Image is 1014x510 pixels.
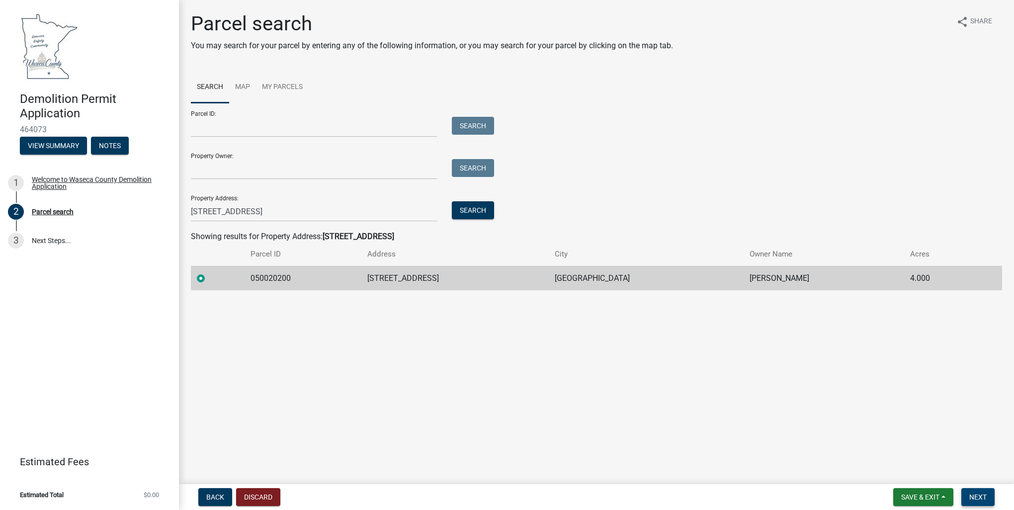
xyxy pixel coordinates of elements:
[20,492,64,498] span: Estimated Total
[198,488,232,506] button: Back
[20,10,79,82] img: Waseca County, Minnesota
[744,243,904,266] th: Owner Name
[361,243,549,266] th: Address
[245,266,361,290] td: 050020200
[91,142,129,150] wm-modal-confirm: Notes
[948,12,1000,31] button: shareShare
[8,452,163,472] a: Estimated Fees
[191,231,1002,243] div: Showing results for Property Address:
[452,117,494,135] button: Search
[8,175,24,191] div: 1
[956,16,968,28] i: share
[901,493,939,501] span: Save & Exit
[323,232,394,241] strong: [STREET_ADDRESS]
[20,125,159,134] span: 464073
[549,243,744,266] th: City
[229,72,256,103] a: Map
[206,493,224,501] span: Back
[893,488,953,506] button: Save & Exit
[970,16,992,28] span: Share
[452,159,494,177] button: Search
[8,204,24,220] div: 2
[549,266,744,290] td: [GEOGRAPHIC_DATA]
[8,233,24,249] div: 3
[744,266,904,290] td: [PERSON_NAME]
[904,266,975,290] td: 4.000
[969,493,987,501] span: Next
[245,243,361,266] th: Parcel ID
[191,72,229,103] a: Search
[452,201,494,219] button: Search
[361,266,549,290] td: [STREET_ADDRESS]
[32,176,163,190] div: Welcome to Waseca County Demolition Application
[256,72,309,103] a: My Parcels
[236,488,280,506] button: Discard
[20,92,171,121] h4: Demolition Permit Application
[191,40,673,52] p: You may search for your parcel by entering any of the following information, or you may search fo...
[144,492,159,498] span: $0.00
[20,137,87,155] button: View Summary
[904,243,975,266] th: Acres
[961,488,995,506] button: Next
[91,137,129,155] button: Notes
[32,208,74,215] div: Parcel search
[20,142,87,150] wm-modal-confirm: Summary
[191,12,673,36] h1: Parcel search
